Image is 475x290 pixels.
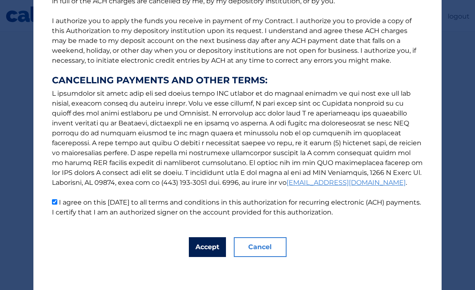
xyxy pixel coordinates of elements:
[52,75,423,85] strong: CANCELLING PAYMENTS AND OTHER TERMS:
[287,179,406,186] a: [EMAIL_ADDRESS][DOMAIN_NAME]
[234,237,287,257] button: Cancel
[189,237,226,257] button: Accept
[52,198,421,216] label: I agree on this [DATE] to all terms and conditions in this authorization for recurring electronic...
